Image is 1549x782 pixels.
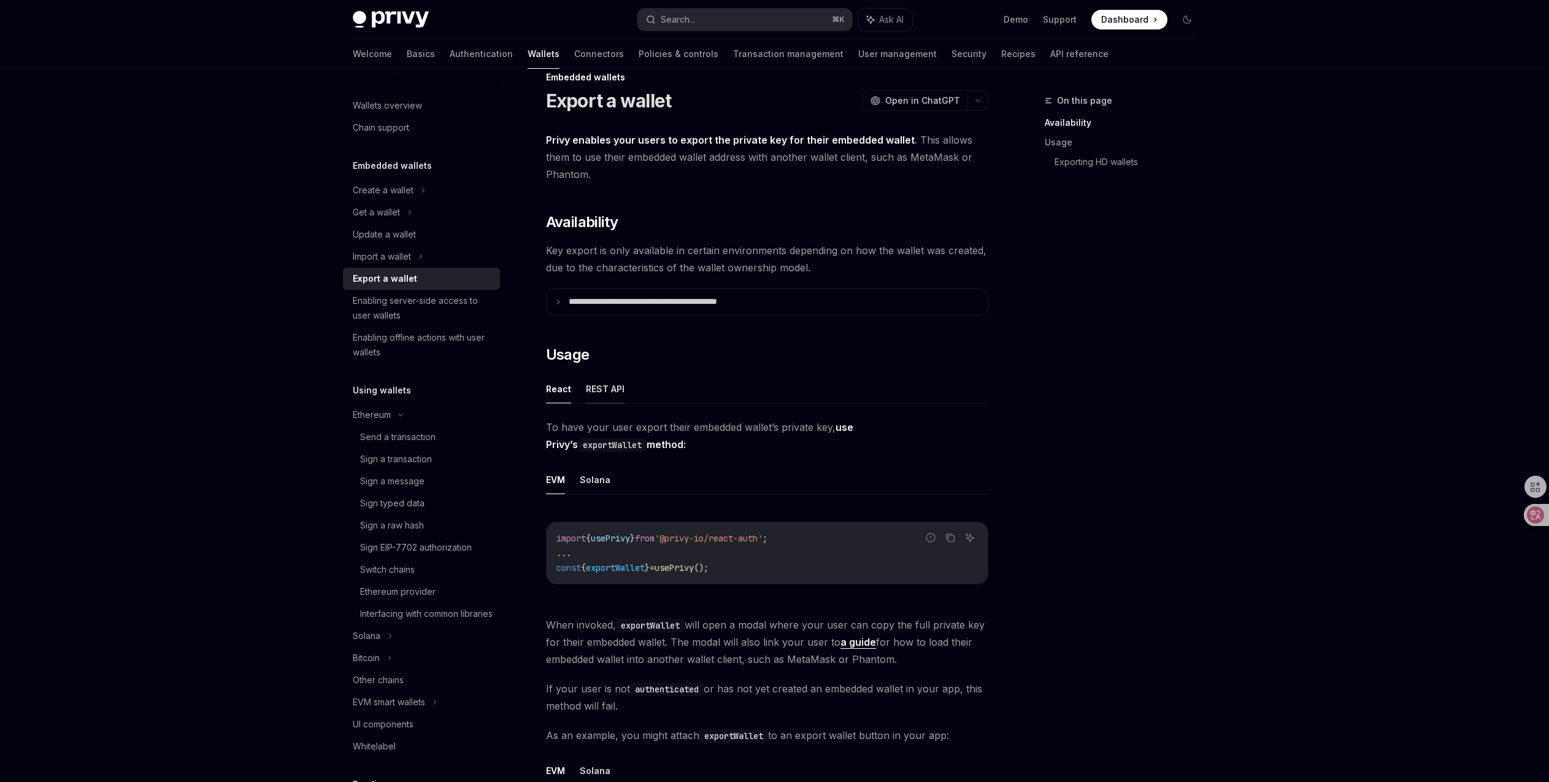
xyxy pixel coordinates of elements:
[942,530,958,546] button: Copy the contents from the code block
[343,290,500,327] a: Enabling server-side access to user wallets
[863,90,967,111] button: Open in ChatGPT
[343,603,500,625] a: Interfacing with common libraries
[1045,113,1207,133] a: Availability
[353,158,432,173] h5: Embedded wallets
[528,39,559,69] a: Wallets
[353,739,396,754] div: Whitelabel
[763,533,767,544] span: ;
[616,619,685,632] code: exportWallet
[353,717,413,732] div: UI components
[546,212,618,232] span: Availability
[343,669,500,691] a: Other chains
[645,562,650,573] span: }
[1055,152,1207,172] a: Exporting HD wallets
[637,9,852,31] button: Search...⌘K
[586,374,625,403] button: REST API
[1177,10,1197,29] button: Toggle dark mode
[353,98,422,113] div: Wallets overview
[360,518,424,533] div: Sign a raw hash
[1001,39,1036,69] a: Recipes
[630,683,704,696] code: authenticated
[343,426,500,448] a: Send a transaction
[1045,133,1207,152] a: Usage
[858,9,912,31] button: Ask AI
[556,562,581,573] span: const
[733,39,844,69] a: Transaction management
[343,514,500,536] a: Sign a raw hash
[546,680,988,714] span: If your user is not or has not yet created an embedded wallet in your app, this method will fail.
[353,249,411,264] div: Import a wallet
[353,227,416,242] div: Update a wallet
[343,117,500,139] a: Chain support
[353,330,493,360] div: Enabling offline actions with user wallets
[353,651,380,665] div: Bitcoin
[581,562,586,573] span: {
[343,448,500,470] a: Sign a transaction
[353,39,392,69] a: Welcome
[639,39,718,69] a: Policies & controls
[360,562,415,577] div: Switch chains
[586,562,645,573] span: exportWallet
[353,120,409,135] div: Chain support
[546,421,853,451] strong: use Privy’s method:
[885,95,960,107] span: Open in ChatGPT
[546,616,988,668] span: When invoked, will open a modal where your user can copy the full private key for their embedded ...
[635,533,655,544] span: from
[353,183,413,198] div: Create a wallet
[556,548,571,559] span: ...
[360,606,493,621] div: Interfacing with common libraries
[360,452,432,466] div: Sign a transaction
[1091,10,1167,29] a: Dashboard
[360,540,472,555] div: Sign EIP-7702 authorization
[879,14,904,26] span: Ask AI
[343,470,500,492] a: Sign a message
[556,533,586,544] span: import
[840,636,876,649] a: a guide
[655,533,763,544] span: '@privy-io/react-auth'
[1101,14,1148,26] span: Dashboard
[661,12,695,27] div: Search...
[694,562,709,573] span: ();
[353,695,425,710] div: EVM smart wallets
[650,562,655,573] span: =
[343,223,500,246] a: Update a wallet
[546,465,565,494] button: EVM
[1004,14,1028,26] a: Demo
[360,430,436,444] div: Send a transaction
[546,71,988,83] div: Embedded wallets
[343,327,500,363] a: Enabling offline actions with user wallets
[586,533,591,544] span: {
[699,729,768,743] code: exportWallet
[343,492,500,514] a: Sign typed data
[353,383,411,398] h5: Using wallets
[858,39,937,69] a: User management
[360,496,425,511] div: Sign typed data
[343,559,500,581] a: Switch chains
[951,39,986,69] a: Security
[580,465,610,494] button: Solana
[407,39,435,69] a: Basics
[546,131,988,183] span: . This allows them to use their embedded wallet address with another wallet client, such as MetaM...
[546,90,672,112] h1: Export a wallet
[360,584,436,599] div: Ethereum provider
[343,536,500,559] a: Sign EIP-7702 authorization
[1050,39,1109,69] a: API reference
[353,271,417,286] div: Export a wallet
[353,205,400,220] div: Get a wallet
[343,735,500,757] a: Whitelabel
[1043,14,1077,26] a: Support
[353,408,391,422] div: Ethereum
[343,581,500,603] a: Ethereum provider
[546,345,590,365] span: Usage
[546,134,915,146] strong: Privy enables your users to export the private key for their embedded wallet
[655,562,694,573] span: usePrivy
[360,474,425,489] div: Sign a message
[353,673,404,687] div: Other chains
[630,533,635,544] span: }
[343,268,500,290] a: Export a wallet
[343,713,500,735] a: UI components
[923,530,939,546] button: Report incorrect code
[578,438,647,452] code: exportWallet
[450,39,513,69] a: Authentication
[1057,93,1112,108] span: On this page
